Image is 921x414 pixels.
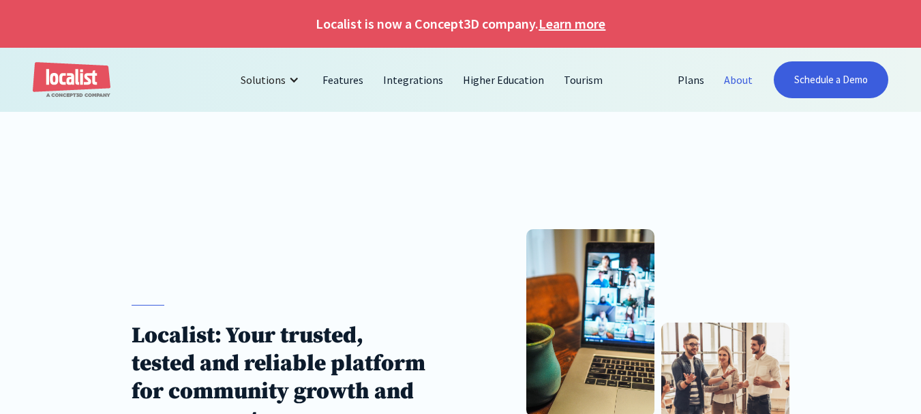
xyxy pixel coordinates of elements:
[230,63,313,96] div: Solutions
[453,63,554,96] a: Higher Education
[33,62,110,98] a: home
[774,61,888,98] a: Schedule a Demo
[313,63,374,96] a: Features
[241,72,286,88] div: Solutions
[668,63,714,96] a: Plans
[539,14,605,34] a: Learn more
[374,63,453,96] a: Integrations
[714,63,763,96] a: About
[554,63,613,96] a: Tourism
